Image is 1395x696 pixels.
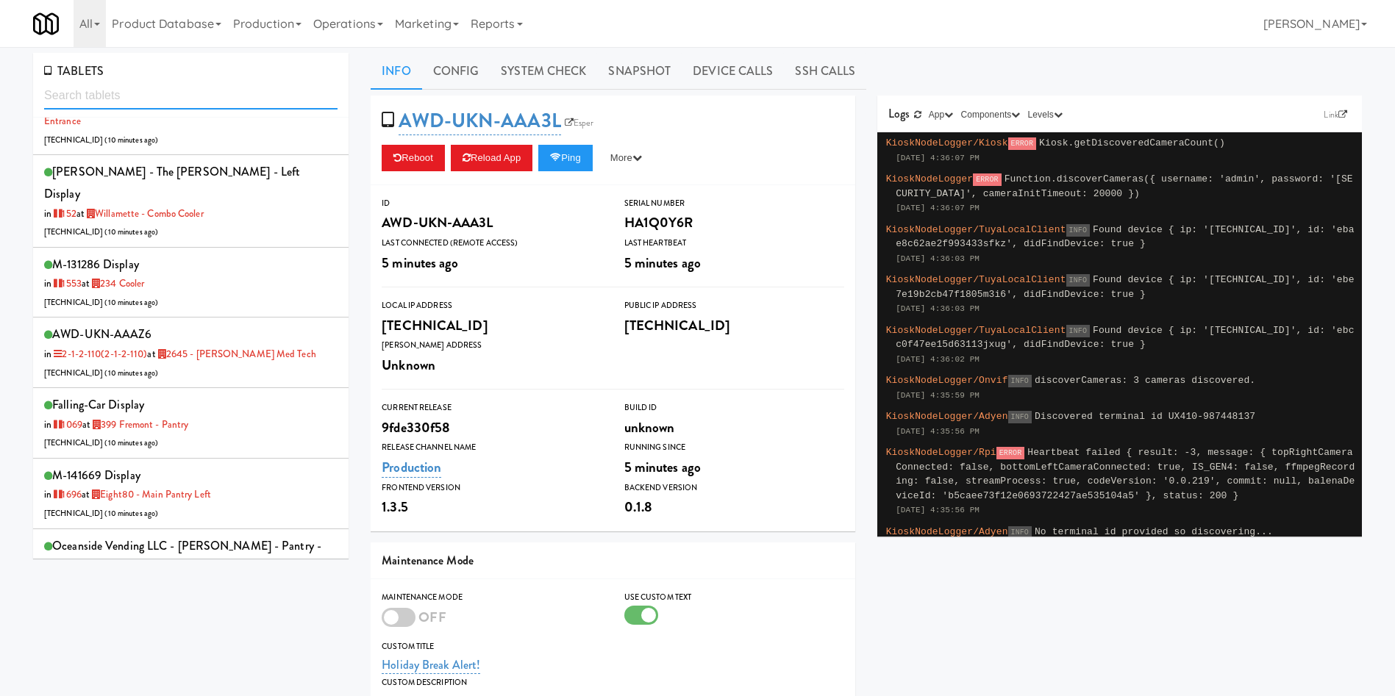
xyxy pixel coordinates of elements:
span: [TECHNICAL_ID] ( ) [44,508,158,519]
img: Micromart [33,11,59,37]
span: KioskNodeLogger/Kiosk [886,137,1008,148]
a: 1553 [51,276,82,290]
span: [DATE] 4:36:07 PM [896,154,980,162]
span: in [44,207,76,220]
a: Info [371,53,421,90]
span: ERROR [996,447,1025,459]
div: ID [382,196,602,211]
a: 399 Fremont - Pantry [90,417,188,431]
span: in [44,417,82,431]
span: 10 minutes ago [108,367,155,379]
span: [PERSON_NAME] - The [PERSON_NAME] - Left Display [44,163,300,202]
span: TABLETS [44,62,104,79]
li: Oceanside Vending LLC - [PERSON_NAME] - Pantry - Left Displayin 76at [PERSON_NAME] - Pantry - Lef... [33,529,349,621]
span: 10 minutes ago [108,134,155,146]
span: M-141669 Display [52,467,140,484]
div: Serial Number [624,196,844,211]
span: INFO [1066,325,1090,337]
span: INFO [1066,224,1090,237]
div: Running Since [624,440,844,455]
span: Kiosk.getDiscoveredCameraCount() [1039,137,1225,148]
span: Found device { ip: '[TECHNICAL_ID]', id: 'ebcc0f47ee15d63113jxug', didFindDevice: true } [896,325,1354,351]
span: [TECHNICAL_ID] ( ) [44,437,158,448]
span: in [44,487,82,501]
span: M-131286 Display [52,256,139,273]
span: 10 minutes ago [108,437,155,448]
a: AWD-UKN-AAA3L [399,107,560,135]
span: INFO [1008,375,1032,387]
div: AWD-UKN-AAA3L [382,210,602,235]
button: App [925,107,957,122]
span: 10 minutes ago [108,297,155,308]
a: 1069 [51,417,82,431]
li: M-131286 Displayin 1553at 234 Cooler[TECHNICAL_ID] (10 minutes ago) [33,248,349,318]
a: 1696 [51,487,82,501]
a: Link [1320,107,1351,122]
li: M-141669 Displayin 1696at Eight80 - Main Pantry Left[TECHNICAL_ID] (10 minutes ago) [33,459,349,529]
div: Current Release [382,401,602,415]
a: Eight80 - Main Pantry Left [90,487,211,501]
span: ERROR [973,173,1002,186]
span: at [147,347,315,361]
span: [TECHNICAL_ID] ( ) [44,297,158,308]
span: KioskNodeLogger/TuyaLocalClient [886,325,1066,336]
button: Reload App [451,145,532,171]
li: AWD-UKN-AAAZ6in 2-1-2-110(2-1-2-110)at 2645 - [PERSON_NAME] Med Tech[TECHNICAL_ID] (10 minutes ago) [33,317,349,388]
div: Last Heartbeat [624,236,844,251]
span: KioskNodeLogger/Onvif [886,375,1008,386]
span: in [44,347,147,361]
div: Backend Version [624,481,844,495]
div: unknown [624,415,844,440]
span: Logs [888,105,910,122]
div: [TECHNICAL_ID] [624,313,844,338]
div: 1.3.5 [382,495,602,520]
span: INFO [1066,274,1090,287]
a: 152 [51,207,76,220]
a: SSH Calls [784,53,866,90]
span: 5 minutes ago [624,457,701,477]
span: at [76,207,204,220]
span: AWD-UKN-AAAZ6 [52,326,151,342]
div: Maintenance Mode [382,590,602,605]
span: KioskNodeLogger/Rpi [886,447,996,458]
span: [DATE] 4:35:56 PM [896,506,980,514]
a: Willamette - Combo Cooler [85,207,204,220]
span: [DATE] 4:35:56 PM [896,427,980,436]
span: [DATE] 4:36:03 PM [896,254,980,263]
span: Maintenance Mode [382,552,474,569]
span: discoverCameras: 3 cameras discovered. [1035,375,1255,386]
div: Custom Description [382,675,844,690]
div: Unknown [382,353,602,378]
span: Function.discoverCameras({ username: 'admin', password: '[SECURITY_DATA]', cameraInitTimeout: 200... [896,173,1353,199]
span: KioskNodeLogger/Adyen [886,411,1008,422]
span: Found device { ip: '[TECHNICAL_ID]', id: 'ebae8c62ae2f993433sfkz', didFindDevice: true } [896,224,1354,250]
div: Use Custom Text [624,590,844,605]
button: Components [957,107,1024,122]
div: HA1Q0Y6R [624,210,844,235]
a: Esper [561,115,598,130]
span: at [82,417,188,431]
span: Heartbeat failed { result: -3, message: { topRightCameraConnected: false, bottomLeftCameraConnect... [896,447,1355,501]
div: Frontend Version [382,481,602,495]
span: Found device { ip: '[TECHNICAL_ID]', id: 'ebe7e19b2cb47f1805m3i6', didFindDevice: true } [896,274,1354,300]
div: Last Connected (Remote Access) [382,236,602,251]
div: Release Channel Name [382,440,602,455]
a: Device Calls [682,53,784,90]
span: 10 minutes ago [108,226,155,237]
span: [TECHNICAL_ID] ( ) [44,367,158,379]
div: Build Id [624,401,844,415]
button: More [599,145,654,171]
span: INFO [1008,526,1032,539]
span: ERROR [1008,137,1037,150]
span: 5 minutes ago [382,253,458,273]
a: 2-1-2-110(2-1-2-110) [51,347,147,361]
div: 9fde330f58 [382,415,602,440]
a: Snapshot [597,53,682,90]
a: 234 Cooler [90,276,144,290]
span: 10 minutes ago [108,508,155,519]
div: Public IP Address [624,298,844,313]
span: [DATE] 4:36:02 PM [896,355,980,364]
span: [DATE] 4:36:07 PM [896,204,980,212]
button: Reboot [382,145,445,171]
span: (2-1-2-110) [101,347,147,361]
